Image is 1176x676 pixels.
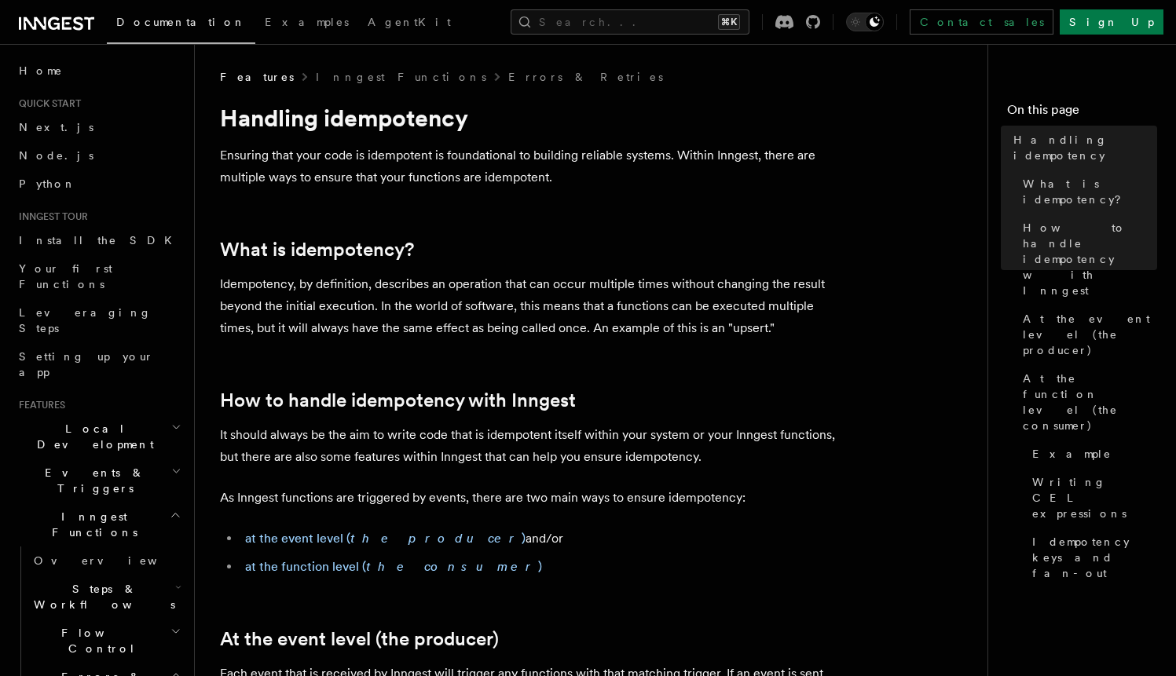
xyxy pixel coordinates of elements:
p: It should always be the aim to write code that is idempotent itself within your system or your In... [220,424,848,468]
kbd: ⌘K [718,14,740,30]
span: Python [19,177,76,190]
span: Steps & Workflows [27,581,175,612]
a: Next.js [13,113,185,141]
span: Inngest Functions [13,509,170,540]
button: Toggle dark mode [846,13,884,31]
a: Python [13,170,185,198]
span: Events & Triggers [13,465,171,496]
span: Overview [34,554,196,567]
span: Flow Control [27,625,170,656]
button: Search...⌘K [511,9,749,35]
p: Ensuring that your code is idempotent is foundational to building reliable systems. Within Innges... [220,144,848,188]
a: Your first Functions [13,254,185,298]
span: What is idempotency? [1023,176,1157,207]
span: At the function level (the consumer) [1023,371,1157,433]
a: Examples [255,5,358,42]
a: Home [13,57,185,85]
span: Examples [265,16,349,28]
span: How to handle idempotency with Inngest [1023,220,1157,298]
span: Home [19,63,63,79]
span: Setting up your app [19,350,154,378]
a: At the event level (the producer) [1017,305,1157,364]
span: Features [220,69,294,85]
a: at the event level (the producer) [245,531,526,546]
button: Flow Control [27,619,185,663]
a: How to handle idempotency with Inngest [1017,214,1157,305]
span: Example [1032,446,1112,462]
a: Contact sales [910,9,1053,35]
a: Leveraging Steps [13,298,185,342]
a: Inngest Functions [316,69,486,85]
li: and/or [240,528,848,550]
a: at the function level (the consumer) [245,559,542,574]
a: At the event level (the producer) [220,628,499,650]
button: Events & Triggers [13,459,185,502]
a: How to handle idempotency with Inngest [220,389,576,411]
span: Documentation [116,16,246,28]
span: Features [13,399,65,411]
span: Node.js [19,149,93,162]
a: Overview [27,546,185,575]
span: Install the SDK [19,234,181,247]
span: Handling idempotency [1013,132,1157,163]
span: At the event level (the producer) [1023,311,1157,358]
a: Handling idempotency [1007,126,1157,170]
span: Local Development [13,421,171,452]
span: Inngest tour [13,210,88,223]
p: As Inngest functions are triggered by events, there are two main ways to ensure idempotency: [220,487,848,509]
span: Your first Functions [19,262,112,290]
a: At the function level (the consumer) [1017,364,1157,440]
h1: Handling idempotency [220,104,848,132]
a: Setting up your app [13,342,185,386]
span: Next.js [19,121,93,133]
a: What is idempotency? [220,239,414,261]
a: What is idempotency? [1017,170,1157,214]
span: Writing CEL expressions [1032,474,1157,521]
a: Install the SDK [13,226,185,254]
a: Node.js [13,141,185,170]
button: Local Development [13,415,185,459]
a: Idempotency keys and fan-out [1026,528,1157,587]
a: Writing CEL expressions [1026,468,1157,528]
span: Quick start [13,97,81,110]
span: Idempotency keys and fan-out [1032,534,1157,581]
a: Errors & Retries [508,69,663,85]
button: Inngest Functions [13,502,185,546]
button: Steps & Workflows [27,575,185,619]
span: AgentKit [368,16,451,28]
a: AgentKit [358,5,460,42]
span: Leveraging Steps [19,306,152,334]
a: Sign Up [1060,9,1163,35]
a: Example [1026,440,1157,468]
em: the consumer [366,559,538,574]
h4: On this page [1007,100,1157,126]
a: Documentation [107,5,255,44]
p: Idempotency, by definition, describes an operation that can occur multiple times without changing... [220,273,848,339]
em: the producer [350,531,522,546]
